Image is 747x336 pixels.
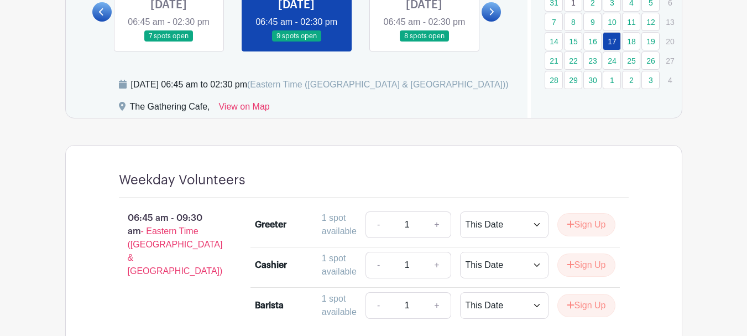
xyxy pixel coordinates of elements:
p: 4 [661,71,679,89]
div: 1 spot available [322,252,357,278]
p: 06:45 am - 09:30 am [101,207,238,282]
a: 15 [564,32,582,50]
p: 13 [661,13,679,30]
a: 9 [583,13,602,31]
a: 19 [641,32,660,50]
div: Cashier [255,259,287,272]
div: 1 spot available [322,292,357,319]
a: 28 [545,71,563,89]
a: + [423,292,451,319]
a: 8 [564,13,582,31]
a: 22 [564,51,582,70]
a: 10 [603,13,621,31]
a: 24 [603,51,621,70]
a: 29 [564,71,582,89]
div: Barista [255,299,284,312]
a: 17 [603,32,621,50]
a: 16 [583,32,602,50]
a: 23 [583,51,602,70]
p: 20 [661,33,679,50]
a: 3 [641,71,660,89]
span: (Eastern Time ([GEOGRAPHIC_DATA] & [GEOGRAPHIC_DATA])) [247,80,509,89]
h4: Weekday Volunteers [119,172,245,188]
a: 18 [622,32,640,50]
span: - Eastern Time ([GEOGRAPHIC_DATA] & [GEOGRAPHIC_DATA]) [128,226,223,276]
a: + [423,252,451,278]
a: 21 [545,51,563,70]
div: The Gathering Cafe, [130,100,210,118]
button: Sign Up [557,294,615,317]
a: 26 [641,51,660,70]
a: + [423,211,451,238]
a: 2 [622,71,640,89]
a: - [365,292,391,319]
a: View on Map [218,100,269,118]
a: 25 [622,51,640,70]
a: 30 [583,71,602,89]
a: - [365,252,391,278]
a: - [365,211,391,238]
div: 1 spot available [322,211,357,238]
button: Sign Up [557,254,615,277]
div: [DATE] 06:45 am to 02:30 pm [131,78,509,91]
p: 27 [661,52,679,69]
a: 1 [603,71,621,89]
a: 12 [641,13,660,31]
a: 11 [622,13,640,31]
div: Greeter [255,218,286,231]
button: Sign Up [557,213,615,236]
a: 14 [545,32,563,50]
a: 7 [545,13,563,31]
